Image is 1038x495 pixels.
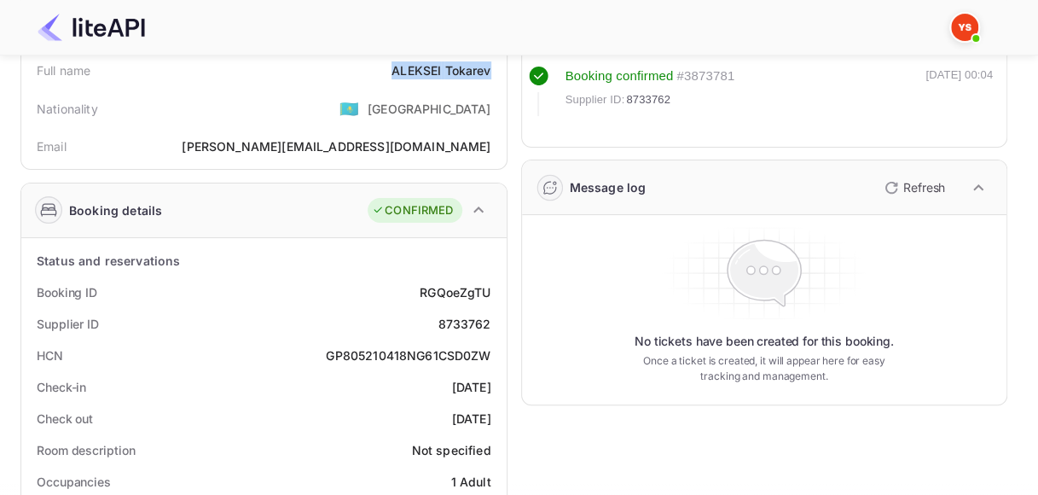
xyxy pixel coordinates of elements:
[635,333,894,350] p: No tickets have been created for this booking.
[37,252,180,270] div: Status and reservations
[391,61,490,79] div: ALEKSEI Tokarev
[626,91,670,108] span: 8733762
[635,353,894,384] p: Once a ticket is created, it will appear here for easy tracking and management.
[182,137,490,155] div: [PERSON_NAME][EMAIL_ADDRESS][DOMAIN_NAME]
[69,201,162,219] div: Booking details
[37,61,90,79] div: Full name
[368,100,491,118] div: [GEOGRAPHIC_DATA]
[452,378,491,396] div: [DATE]
[37,100,98,118] div: Nationality
[951,14,978,41] img: Yandex Support
[452,410,491,428] div: [DATE]
[925,67,993,116] div: [DATE] 00:04
[37,315,99,333] div: Supplier ID
[438,315,490,333] div: 8733762
[874,174,952,201] button: Refresh
[37,137,67,155] div: Email
[38,14,145,41] img: LiteAPI Logo
[565,91,625,108] span: Supplier ID:
[339,93,359,124] span: United States
[326,346,490,364] div: GP805210418NG61CSD0ZW
[903,178,945,196] p: Refresh
[565,67,674,86] div: Booking confirmed
[37,473,111,491] div: Occupancies
[37,441,135,459] div: Room description
[570,178,647,196] div: Message log
[37,410,93,428] div: Check out
[450,473,490,491] div: 1 Adult
[37,283,97,301] div: Booking ID
[37,346,63,364] div: HCN
[412,441,491,459] div: Not specified
[420,283,490,301] div: RGQoeZgTU
[37,378,86,396] div: Check-in
[676,67,734,86] div: # 3873781
[372,202,453,219] div: CONFIRMED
